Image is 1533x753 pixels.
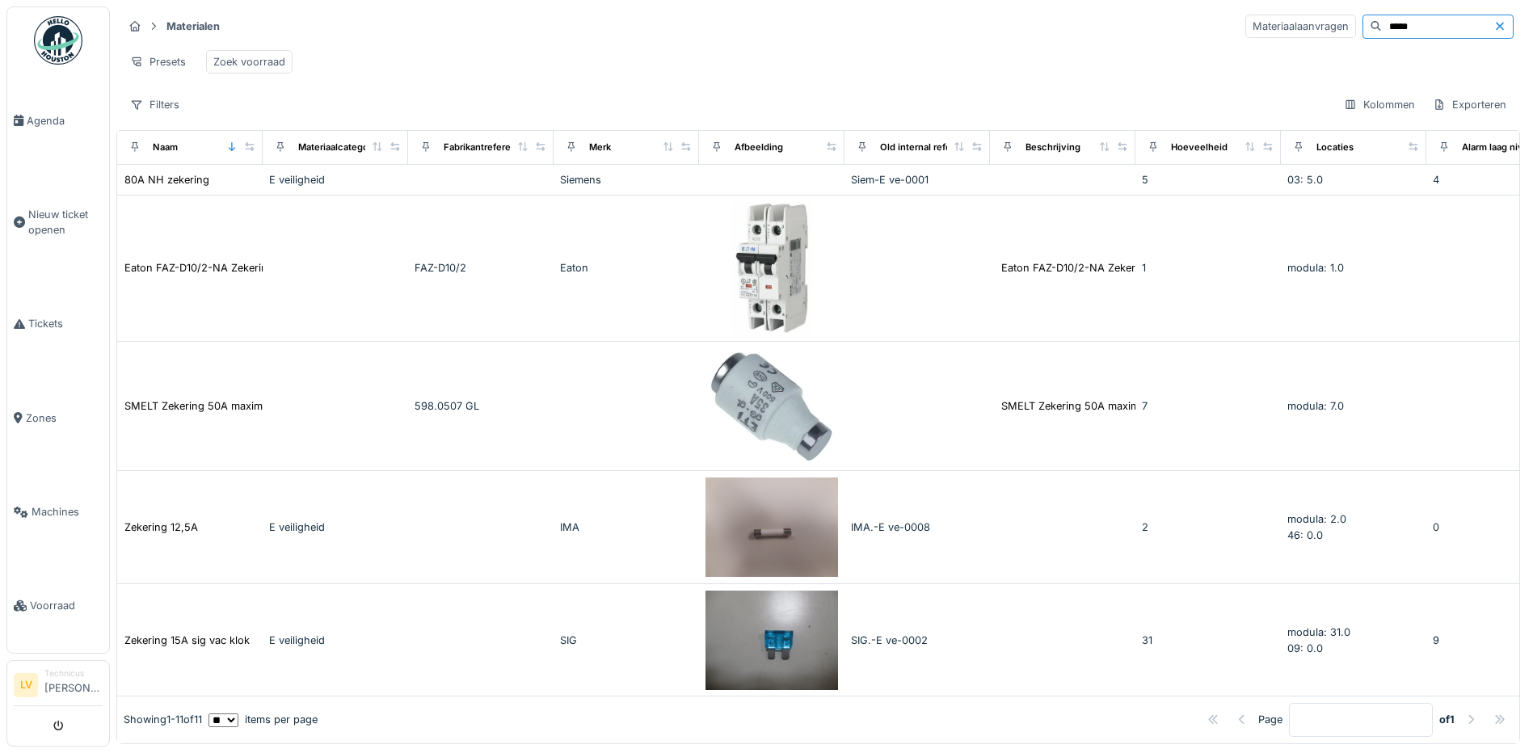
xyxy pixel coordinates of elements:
a: Nieuw ticket openen [7,167,109,277]
span: Agenda [27,113,103,128]
div: SMELT Zekering 50A maximale spanning 500V [124,398,356,414]
span: 46: 0.0 [1287,529,1323,541]
div: 598.0507 GL [415,398,547,414]
div: Eaton FAZ-D10/2-NA Zekering automaat 10 A 415 V/AC [1001,260,1272,276]
div: Materiaalcategorie [298,141,380,154]
div: Zekering 15A sig vac klok [124,633,250,648]
strong: of 1 [1439,713,1455,728]
div: Fabrikantreferentie [444,141,528,154]
span: modula: 31.0 [1287,626,1350,638]
a: Tickets [7,277,109,371]
div: Exporteren [1426,93,1514,116]
div: Technicus [44,667,103,679]
div: FAZ-D10/2 [415,260,547,276]
div: E veiligheid [269,520,402,535]
div: Afbeelding [735,141,783,154]
div: SIG.-E ve-0002 [851,633,983,648]
div: Hoeveelheid [1171,141,1228,154]
span: Machines [32,504,103,520]
span: modula: 1.0 [1287,262,1344,274]
div: Filters [123,93,187,116]
div: 2 [1142,520,1274,535]
div: Materiaalaanvragen [1245,15,1356,38]
span: Tickets [28,316,103,331]
div: IMA.-E ve-0008 [851,520,983,535]
span: Nieuw ticket openen [28,207,103,238]
li: LV [14,673,38,697]
div: Beschrijving [1026,141,1080,154]
img: Eaton FAZ-D10/2-NA Zekering automaat 10 A 415 V/AC [705,202,838,334]
div: Eaton [560,260,693,276]
span: Voorraad [30,598,103,613]
div: Page [1258,713,1282,728]
div: Zoek voorraad [213,54,285,69]
div: 7 [1142,398,1274,414]
div: 5 [1142,172,1274,187]
div: Kolommen [1337,93,1422,116]
div: Presets [123,50,193,74]
div: Old internal reference [880,141,977,154]
span: 03: 5.0 [1287,174,1323,186]
div: Zekering 12,5A [124,520,198,535]
div: Siem-E ve-0001 [851,172,983,187]
div: E veiligheid [269,172,402,187]
a: LV Technicus[PERSON_NAME] [14,667,103,706]
div: Siemens [560,172,693,187]
div: Merk [589,141,611,154]
a: Zones [7,371,109,465]
span: modula: 7.0 [1287,400,1344,412]
div: items per page [208,713,318,728]
div: 80A NH zekering [124,172,209,187]
div: 1 [1142,260,1274,276]
img: Zekering 15A sig vac klok [705,591,838,690]
div: SIG [560,633,693,648]
div: Naam [153,141,178,154]
a: Agenda [7,74,109,167]
strong: Materialen [160,19,226,34]
div: E veiligheid [269,633,402,648]
div: Eaton FAZ-D10/2-NA Zekering automaat 10 A 415 V/AC [124,260,395,276]
a: Machines [7,465,109,559]
img: Zekering 12,5A [705,477,838,577]
img: Badge_color-CXgf-gQk.svg [34,16,82,65]
div: 31 [1142,633,1274,648]
span: Zones [26,410,103,426]
a: Voorraad [7,559,109,653]
div: Showing 1 - 11 of 11 [124,713,202,728]
div: IMA [560,520,693,535]
li: [PERSON_NAME] [44,667,103,702]
span: 09: 0.0 [1287,642,1323,654]
div: Locaties [1316,141,1354,154]
span: modula: 2.0 [1287,513,1346,525]
img: SMELT Zekering 50A maximale spanning 500V [705,348,838,464]
div: SMELT Zekering 50A maximale spanning 500V [1001,398,1232,414]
